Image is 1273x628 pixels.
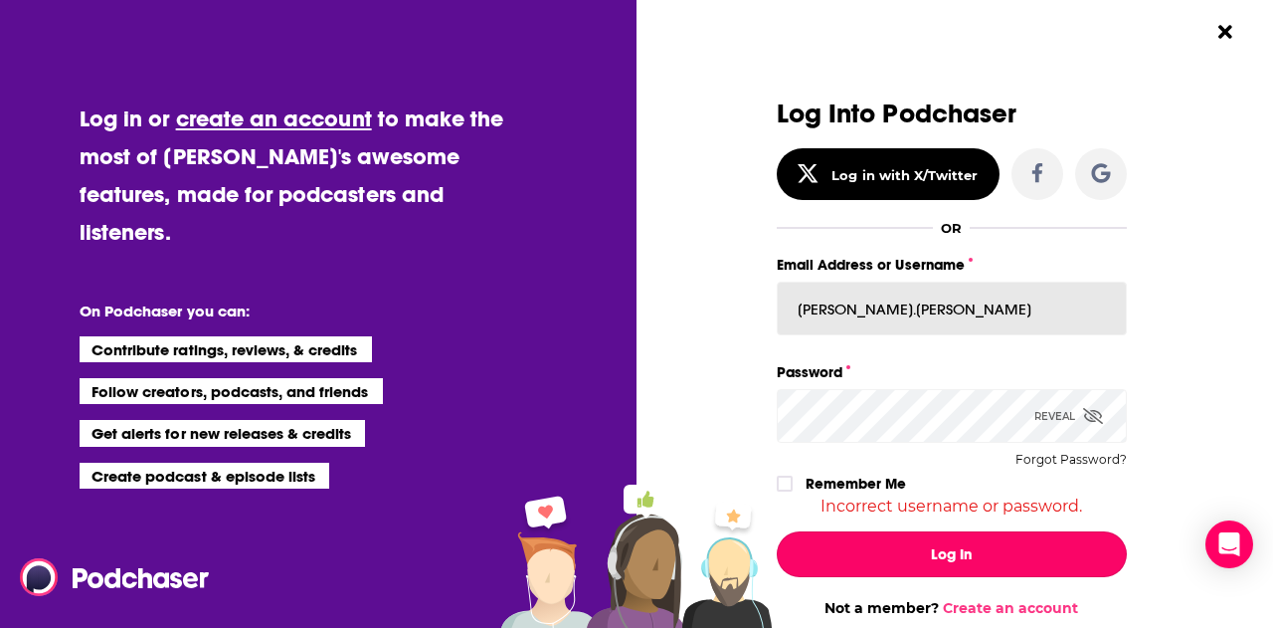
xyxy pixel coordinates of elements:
[80,378,383,404] li: Follow creators, podcasts, and friends
[777,359,1127,385] label: Password
[80,463,329,489] li: Create podcast & episode lists
[777,100,1127,128] h3: Log Into Podchaser
[176,105,372,132] a: create an account
[777,282,1127,335] input: Email Address or Username
[943,599,1078,617] a: Create an account
[941,220,962,236] div: OR
[806,471,906,497] label: Remember Me
[777,531,1127,577] button: Log In
[777,252,1127,278] label: Email Address or Username
[20,558,195,596] a: Podchaser - Follow, Share and Rate Podcasts
[1034,389,1103,443] div: Reveal
[777,148,1000,200] button: Log in with X/Twitter
[831,167,978,183] div: Log in with X/Twitter
[777,497,1127,516] div: Incorrect username or password.
[80,336,372,362] li: Contribute ratings, reviews, & credits
[1206,13,1244,51] button: Close Button
[1015,453,1127,467] button: Forgot Password?
[20,558,211,596] img: Podchaser - Follow, Share and Rate Podcasts
[80,420,365,446] li: Get alerts for new releases & credits
[1205,521,1253,568] div: Open Intercom Messenger
[777,599,1127,617] div: Not a member?
[80,302,477,320] li: On Podchaser you can:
